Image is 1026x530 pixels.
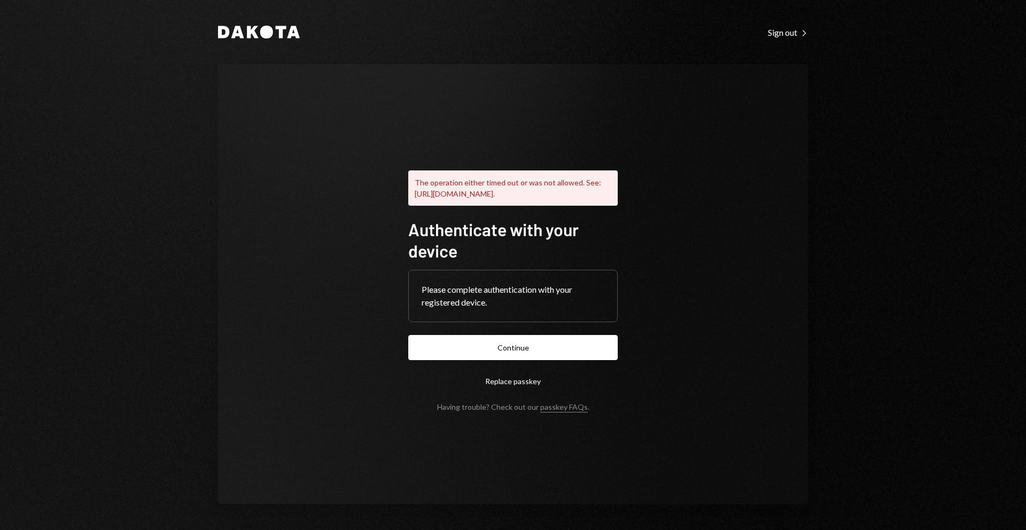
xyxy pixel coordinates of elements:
[408,219,618,261] h1: Authenticate with your device
[422,283,604,309] div: Please complete authentication with your registered device.
[437,402,589,411] div: Having trouble? Check out our .
[408,335,618,360] button: Continue
[768,27,808,38] div: Sign out
[540,402,588,412] a: passkey FAQs
[408,369,618,394] button: Replace passkey
[408,170,618,206] div: The operation either timed out or was not allowed. See: [URL][DOMAIN_NAME].
[768,26,808,38] a: Sign out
